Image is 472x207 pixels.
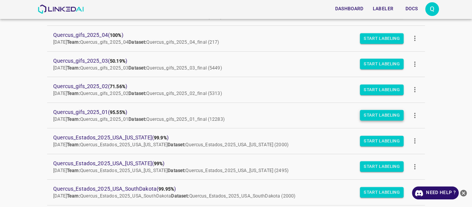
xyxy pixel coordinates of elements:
button: Start Labeling [360,110,404,121]
a: Quercus_Estados_2025_USA_[US_STATE](99%)[DATE]Team:Quercus_Estados_2025_USA_[US_STATE]Dataset:Que... [47,154,425,180]
b: 100% [110,33,122,38]
div: Q [425,2,439,16]
span: Quercus_gifs_2025_04 ( ) [53,31,407,39]
b: Dataset: [168,168,185,173]
button: Start Labeling [360,187,404,198]
button: more [406,158,423,175]
b: Dataset: [171,193,189,199]
b: Team: [67,117,80,122]
span: [DATE] Quercus_gifs_2025_04 Quercus_gifs_2025_04_final (217) [53,40,219,45]
b: 99.95% [158,186,174,192]
a: Quercus_gifs_2025_04(100%)[DATE]Team:Quercus_gifs_2025_04Dataset:Quercus_gifs_2025_04_final (217) [47,26,425,51]
a: Quercus_gifs_2025_03(50.19%)[DATE]Team:Quercus_gifs_2025_03Dataset:Quercus_gifs_2025_03_final (5449) [47,52,425,77]
a: Quercus_Estados_2025_USA_SouthDakota(99.95%)[DATE]Team:Quercus_Estados_2025_USA_SouthDakotaDatase... [47,180,425,205]
b: 95.55% [110,110,125,115]
button: Start Labeling [360,136,404,146]
b: Team: [67,91,80,96]
button: more [406,107,423,124]
b: 99% [154,161,163,166]
button: more [406,133,423,150]
b: Team: [67,193,80,199]
a: Quercus_Estados_2025_USA_[US_STATE](99.9%)[DATE]Team:Quercus_Estados_2025_USA_[US_STATE]Dataset:Q... [47,128,425,154]
span: [DATE] Quercus_gifs_2025_05 Quercus_gifs_2025_05_final (3735) [53,14,222,19]
b: 71.56% [110,84,125,89]
b: 99.9% [154,135,167,141]
b: Dataset: [128,14,146,19]
span: Quercus_Estados_2025_USA_[US_STATE] ( ) [53,134,407,142]
a: Quercus_gifs_2025_01(95.55%)[DATE]Team:Quercus_gifs_2025_01Dataset:Quercus_gifs_2025_01_final (12... [47,103,425,128]
button: Start Labeling [360,33,404,44]
span: [DATE] Quercus_gifs_2025_01 Quercus_gifs_2025_01_final (12283) [53,117,225,122]
span: Quercus_Estados_2025_USA_SouthDakota ( ) [53,185,407,193]
button: more [406,184,423,201]
button: Dashboard [332,3,366,15]
b: Team: [67,40,80,45]
a: Need Help ? [412,186,459,199]
button: more [406,81,423,98]
a: Labeler [368,1,398,17]
b: Dataset: [168,142,185,147]
button: Start Labeling [360,161,404,172]
b: Team: [67,14,80,19]
button: Start Labeling [360,84,404,95]
b: Dataset: [128,91,146,96]
span: Quercus_gifs_2025_02 ( ) [53,82,407,90]
button: Labeler [370,3,396,15]
span: [DATE] Quercus_Estados_2025_USA_[US_STATE] Quercus_Estados_2025_USA_[US_STATE] (2000) [53,142,288,147]
a: Dashboard [330,1,368,17]
button: Start Labeling [360,59,404,70]
button: Docs [399,3,424,15]
b: Dataset: [128,40,146,45]
b: Team: [67,142,80,147]
a: Quercus_gifs_2025_02(71.56%)[DATE]Team:Quercus_gifs_2025_02Dataset:Quercus_gifs_2025_02_final (5313) [47,77,425,103]
span: [DATE] Quercus_gifs_2025_03 Quercus_gifs_2025_03_final (5449) [53,65,222,71]
img: LinkedAI [38,5,84,14]
span: [DATE] Quercus_Estados_2025_USA_SouthDakota Quercus_Estados_2025_USA_SouthDakota (2000) [53,193,295,199]
b: Team: [67,65,80,71]
button: close-help [459,186,468,199]
button: more [406,30,423,47]
b: Dataset: [128,65,146,71]
span: [DATE] Quercus_gifs_2025_02 Quercus_gifs_2025_02_final (5313) [53,91,222,96]
span: Quercus_gifs_2025_01 ( ) [53,108,407,116]
b: Dataset: [128,117,146,122]
a: Docs [398,1,425,17]
button: more [406,55,423,73]
button: Open settings [425,2,439,16]
span: Quercus_gifs_2025_03 ( ) [53,57,407,65]
b: 50.19% [110,58,125,64]
b: Team: [67,168,80,173]
span: [DATE] Quercus_Estados_2025_USA_[US_STATE] Quercus_Estados_2025_USA_[US_STATE] (2495) [53,168,288,173]
span: Quercus_Estados_2025_USA_[US_STATE] ( ) [53,160,407,167]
